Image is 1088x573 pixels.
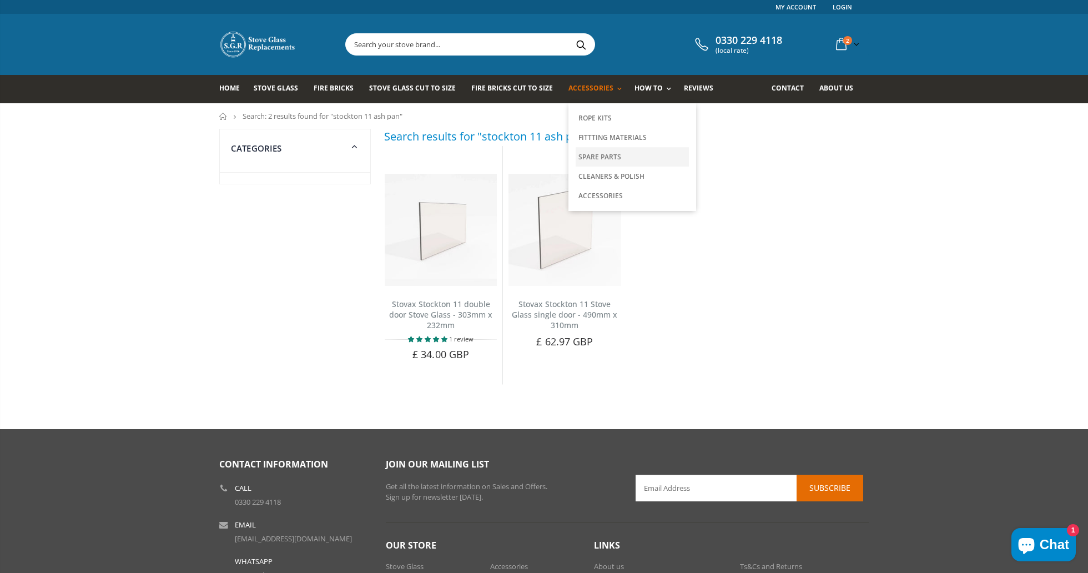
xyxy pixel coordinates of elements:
[386,458,489,470] span: Join our mailing list
[568,75,627,103] a: Accessories
[219,113,228,120] a: Home
[471,75,561,103] a: Fire Bricks Cut To Size
[819,83,853,93] span: About us
[386,539,436,551] span: Our Store
[634,83,663,93] span: How To
[740,561,802,571] a: Ts&Cs and Returns
[512,299,617,330] a: Stovax Stockton 11 Stove Glass single door - 490mm x 310mm
[389,299,492,330] a: Stovax Stockton 11 double door Stove Glass - 303mm x 232mm
[594,539,620,551] span: Links
[449,335,474,343] span: 1 review
[772,83,804,93] span: Contact
[636,475,863,501] input: Email Address
[369,83,455,93] span: Stove Glass Cut To Size
[568,83,613,93] span: Accessories
[568,34,593,55] button: Search
[797,475,863,501] button: Subscribe
[716,47,782,54] span: (local rate)
[716,34,782,47] span: 0330 229 4118
[314,83,354,93] span: Fire Bricks
[819,75,862,103] a: About us
[471,83,553,93] span: Fire Bricks Cut To Size
[576,167,689,186] a: Cleaners & Polish
[576,147,689,167] a: Spare Parts
[386,481,619,503] p: Get all the latest information on Sales and Offers. Sign up for newsletter [DATE].
[536,335,593,348] span: £ 62.97 GBP
[254,75,306,103] a: Stove Glass
[219,31,297,58] img: Stove Glass Replacement
[412,348,469,361] span: £ 34.00 GBP
[235,497,281,507] a: 0330 229 4118
[576,109,689,128] a: Rope Kits
[772,75,812,103] a: Contact
[576,186,689,205] a: Accessories
[219,75,248,103] a: Home
[408,335,449,343] span: 5.00 stars
[314,75,362,103] a: Fire Bricks
[386,561,424,571] a: Stove Glass
[634,75,677,103] a: How To
[594,561,624,571] a: About us
[385,174,497,286] img: Stovax Stockton 11 double door replacement stove glass
[231,143,282,154] span: Categories
[490,561,528,571] a: Accessories
[684,83,713,93] span: Reviews
[235,534,352,544] a: [EMAIL_ADDRESS][DOMAIN_NAME]
[832,33,862,55] a: 2
[243,111,402,121] span: Search: 2 results found for "stockton 11 ash pan"
[692,34,782,54] a: 0330 229 4118 (local rate)
[576,128,689,147] a: Fittting Materials
[235,558,273,565] b: WhatsApp
[684,75,722,103] a: Reviews
[384,129,590,144] h3: Search results for "stockton 11 ash pan"
[1008,528,1079,564] inbox-online-store-chat: Shopify online store chat
[254,83,298,93] span: Stove Glass
[369,75,464,103] a: Stove Glass Cut To Size
[346,34,719,55] input: Search your stove brand...
[235,485,251,492] b: Call
[219,83,240,93] span: Home
[219,458,328,470] span: Contact Information
[508,174,621,286] img: Stovax Stockton 11 single door replacement stove glass
[235,521,256,529] b: Email
[843,36,852,45] span: 2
